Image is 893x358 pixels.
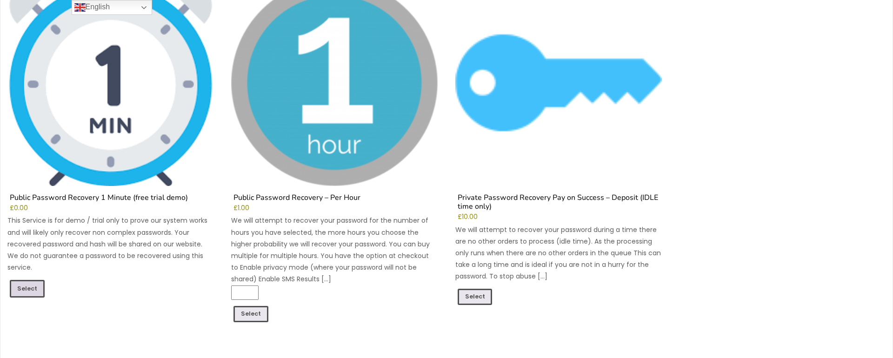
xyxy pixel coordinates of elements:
[455,193,662,213] h2: Private Password Recovery Pay on Success – Deposit (IDLE time only)
[458,212,478,221] bdi: 10.00
[233,306,268,322] a: Add to cart: “Public Password Recovery - Per Hour”
[10,204,14,212] span: £
[455,224,662,283] p: We will attempt to recover your password during a time there are no other orders to process (idle...
[7,193,214,205] h2: Public Password Recovery 1 Minute (free trial demo)
[74,2,86,13] img: en
[7,215,214,273] p: This Service is for demo / trial only to prove our system works and will likely only recover non ...
[458,289,493,305] a: Add to cart: “Private Password Recovery Pay on Success - Deposit (IDLE time only)”
[231,285,258,300] input: Product quantity
[231,215,438,285] p: We will attempt to recover your password for the number of hours you have selected, the more hour...
[10,280,45,298] a: Read more about “Public Password Recovery 1 Minute (free trial demo)”
[233,204,238,212] span: £
[231,193,438,205] h2: Public Password Recovery – Per Hour
[458,212,462,221] span: £
[10,204,28,212] bdi: 0.00
[233,204,249,212] bdi: 1.00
